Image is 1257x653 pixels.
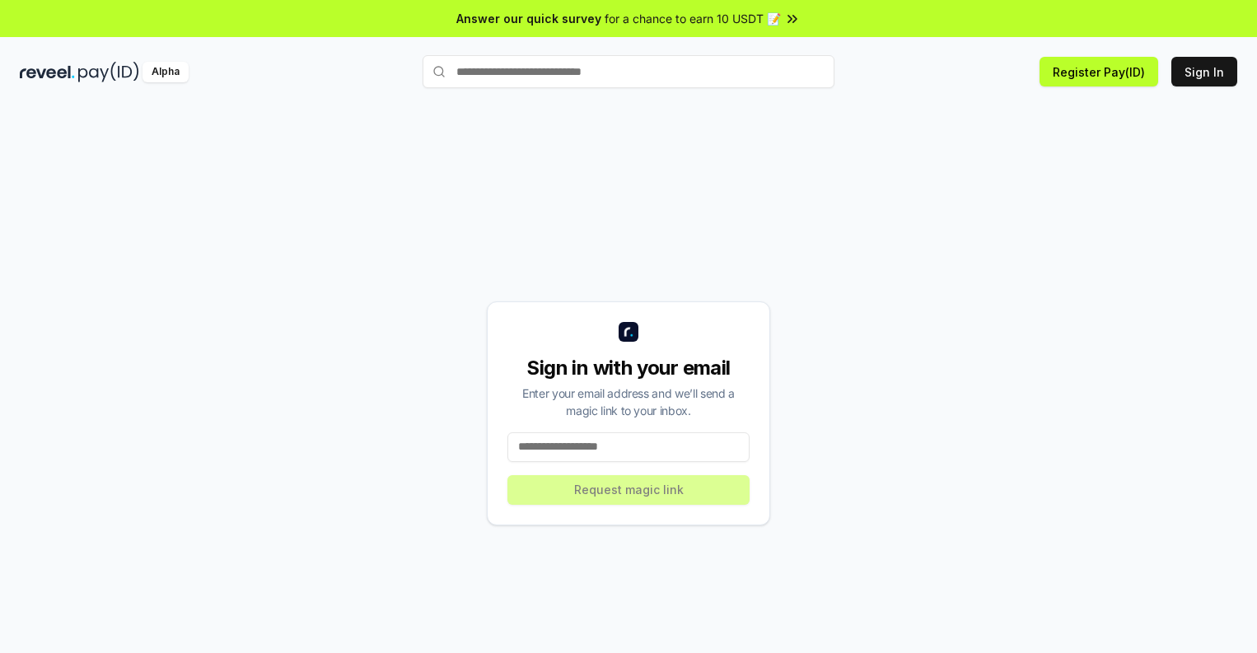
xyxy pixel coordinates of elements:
button: Sign In [1171,57,1237,86]
button: Register Pay(ID) [1040,57,1158,86]
img: logo_small [619,322,638,342]
img: reveel_dark [20,62,75,82]
img: pay_id [78,62,139,82]
span: for a chance to earn 10 USDT 📝 [605,10,781,27]
span: Answer our quick survey [456,10,601,27]
div: Enter your email address and we’ll send a magic link to your inbox. [507,385,750,419]
div: Alpha [143,62,189,82]
div: Sign in with your email [507,355,750,381]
